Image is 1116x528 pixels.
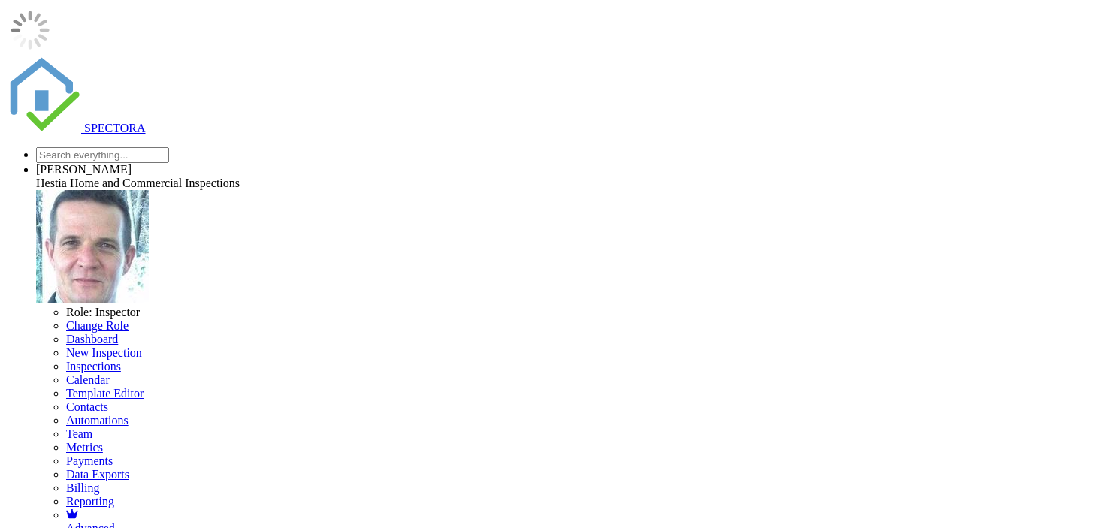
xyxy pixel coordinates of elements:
a: Billing [66,481,99,494]
img: The Best Home Inspection Software - Spectora [6,57,81,132]
a: Automations [66,414,129,427]
a: Reporting [66,495,114,508]
span: Role: Inspector [66,306,140,318]
div: Hestia Home and Commercial Inspections [36,177,1110,190]
img: loading-93afd81d04378562ca97960a6d0abf470c8f8241ccf6a1b4da771bf876922d1b.gif [6,6,54,54]
a: Payments [66,454,113,467]
a: Contacts [66,400,108,413]
a: Inspections [66,360,121,373]
a: Dashboard [66,333,118,345]
a: Calendar [66,373,110,386]
div: [PERSON_NAME] [36,163,1110,177]
a: Team [66,427,92,440]
input: Search everything... [36,147,169,163]
span: SPECTORA [84,122,146,134]
img: headshotinspector1.jpg [36,190,149,303]
a: Template Editor [66,387,144,400]
a: Change Role [66,319,129,332]
a: Metrics [66,441,103,454]
a: SPECTORA [6,122,146,134]
a: New Inspection [66,346,142,359]
a: Data Exports [66,468,129,481]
